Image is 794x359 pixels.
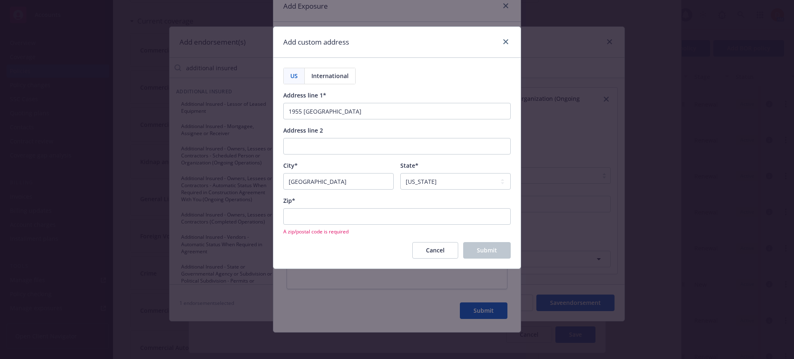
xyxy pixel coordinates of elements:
[283,162,298,169] span: City*
[412,242,458,259] button: Cancel
[283,228,511,235] span: A zip/postal code is required
[283,91,326,99] span: Address line 1*
[463,242,511,259] button: Submit
[311,71,349,80] span: International
[290,71,298,80] span: US
[283,126,323,134] span: Address line 2
[501,37,511,47] a: close
[400,162,419,169] span: State*
[426,246,445,254] span: Cancel
[477,246,497,254] span: Submit
[283,37,349,48] h1: Add custom address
